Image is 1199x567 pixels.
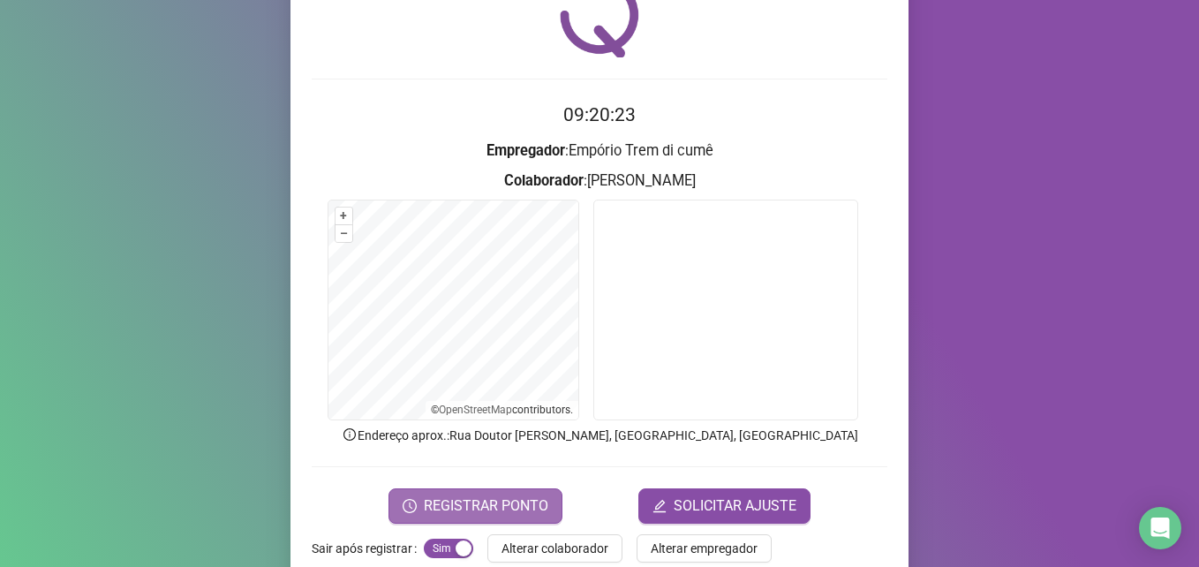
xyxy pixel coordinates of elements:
time: 09:20:23 [563,104,636,125]
span: clock-circle [403,499,417,513]
button: Alterar colaborador [487,534,622,563]
button: Alterar empregador [637,534,772,563]
button: + [336,208,352,224]
span: REGISTRAR PONTO [424,495,548,517]
button: – [336,225,352,242]
span: Alterar empregador [651,539,758,558]
h3: : Empório Trem di cumê [312,140,887,163]
h3: : [PERSON_NAME] [312,170,887,193]
button: REGISTRAR PONTO [388,488,562,524]
p: Endereço aprox. : Rua Doutor [PERSON_NAME], [GEOGRAPHIC_DATA], [GEOGRAPHIC_DATA] [312,426,887,445]
strong: Empregador [486,142,565,159]
span: Alterar colaborador [501,539,608,558]
span: info-circle [342,427,358,442]
span: SOLICITAR AJUSTE [674,495,796,517]
li: © contributors. [431,404,573,416]
div: Open Intercom Messenger [1139,507,1181,549]
label: Sair após registrar [312,534,424,563]
button: editSOLICITAR AJUSTE [638,488,811,524]
a: OpenStreetMap [439,404,512,416]
span: edit [652,499,667,513]
strong: Colaborador [504,172,584,189]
